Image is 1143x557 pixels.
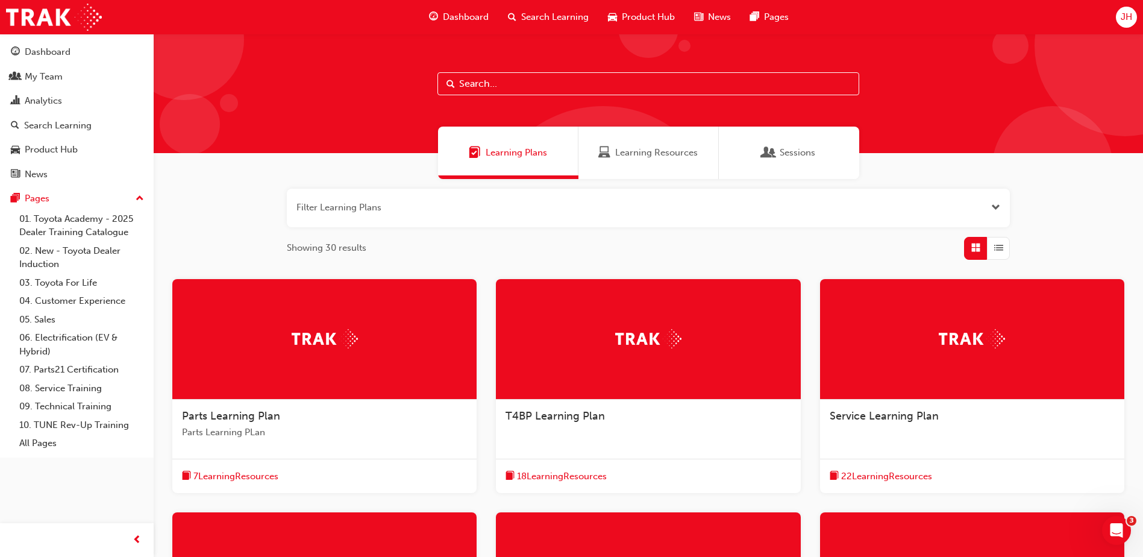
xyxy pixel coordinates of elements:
[292,329,358,348] img: Trak
[598,146,610,160] span: Learning Resources
[11,169,20,180] span: news-icon
[287,241,366,255] span: Showing 30 results
[14,360,149,379] a: 07. Parts21 Certification
[517,470,607,483] span: 18 Learning Resources
[764,10,789,24] span: Pages
[521,10,589,24] span: Search Learning
[830,469,839,484] span: book-icon
[419,5,498,30] a: guage-iconDashboard
[5,90,149,112] a: Analytics
[182,409,280,423] span: Parts Learning Plan
[5,115,149,137] a: Search Learning
[14,210,149,242] a: 01. Toyota Academy - 2025 Dealer Training Catalogue
[14,416,149,435] a: 10. TUNE Rev-Up Training
[763,146,775,160] span: Sessions
[25,70,63,84] div: My Team
[486,146,547,160] span: Learning Plans
[608,10,617,25] span: car-icon
[1102,516,1131,545] iframe: Intercom live chat
[991,201,1000,215] button: Open the filter
[830,469,932,484] button: book-icon22LearningResources
[578,127,719,179] a: Learning ResourcesLearning Resources
[446,77,455,91] span: Search
[615,329,681,348] img: Trak
[14,434,149,453] a: All Pages
[5,187,149,210] button: Pages
[1127,516,1136,526] span: 3
[11,96,20,107] span: chart-icon
[14,274,149,292] a: 03. Toyota For Life
[25,94,62,108] div: Analytics
[820,279,1124,494] a: TrakService Learning Planbook-icon22LearningResources
[25,143,78,157] div: Product Hub
[172,279,477,494] a: TrakParts Learning PlanParts Learning PLanbook-icon7LearningResources
[508,10,516,25] span: search-icon
[14,329,149,360] a: 06. Electrification (EV & Hybrid)
[750,10,759,25] span: pages-icon
[622,10,675,24] span: Product Hub
[25,45,70,59] div: Dashboard
[443,10,489,24] span: Dashboard
[694,10,703,25] span: news-icon
[719,127,859,179] a: SessionsSessions
[1116,7,1137,28] button: JH
[5,139,149,161] a: Product Hub
[684,5,741,30] a: news-iconNews
[6,4,102,31] img: Trak
[14,379,149,398] a: 08. Service Training
[598,5,684,30] a: car-iconProduct Hub
[5,39,149,187] button: DashboardMy TeamAnalyticsSearch LearningProduct HubNews
[830,409,939,423] span: Service Learning Plan
[841,470,932,483] span: 22 Learning Resources
[136,191,144,207] span: up-icon
[5,66,149,88] a: My Team
[437,72,859,95] input: Search...
[182,469,191,484] span: book-icon
[971,241,980,255] span: Grid
[741,5,798,30] a: pages-iconPages
[615,146,698,160] span: Learning Resources
[438,127,578,179] a: Learning PlansLearning Plans
[11,145,20,156] span: car-icon
[14,310,149,329] a: 05. Sales
[506,409,605,423] span: T4BP Learning Plan
[14,292,149,310] a: 04. Customer Experience
[780,146,815,160] span: Sessions
[429,10,438,25] span: guage-icon
[11,121,19,131] span: search-icon
[14,397,149,416] a: 09. Technical Training
[11,47,20,58] span: guage-icon
[11,194,20,204] span: pages-icon
[506,469,607,484] button: book-icon18LearningResources
[5,41,149,63] a: Dashboard
[193,470,278,483] span: 7 Learning Resources
[182,469,278,484] button: book-icon7LearningResources
[506,469,515,484] span: book-icon
[708,10,731,24] span: News
[5,163,149,186] a: News
[498,5,598,30] a: search-iconSearch Learning
[182,426,467,439] span: Parts Learning PLan
[14,242,149,274] a: 02. New - Toyota Dealer Induction
[24,119,92,133] div: Search Learning
[25,192,49,206] div: Pages
[1121,10,1132,24] span: JH
[25,168,48,181] div: News
[469,146,481,160] span: Learning Plans
[133,533,142,548] span: prev-icon
[939,329,1005,348] img: Trak
[11,72,20,83] span: people-icon
[496,279,800,494] a: TrakT4BP Learning Planbook-icon18LearningResources
[994,241,1003,255] span: List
